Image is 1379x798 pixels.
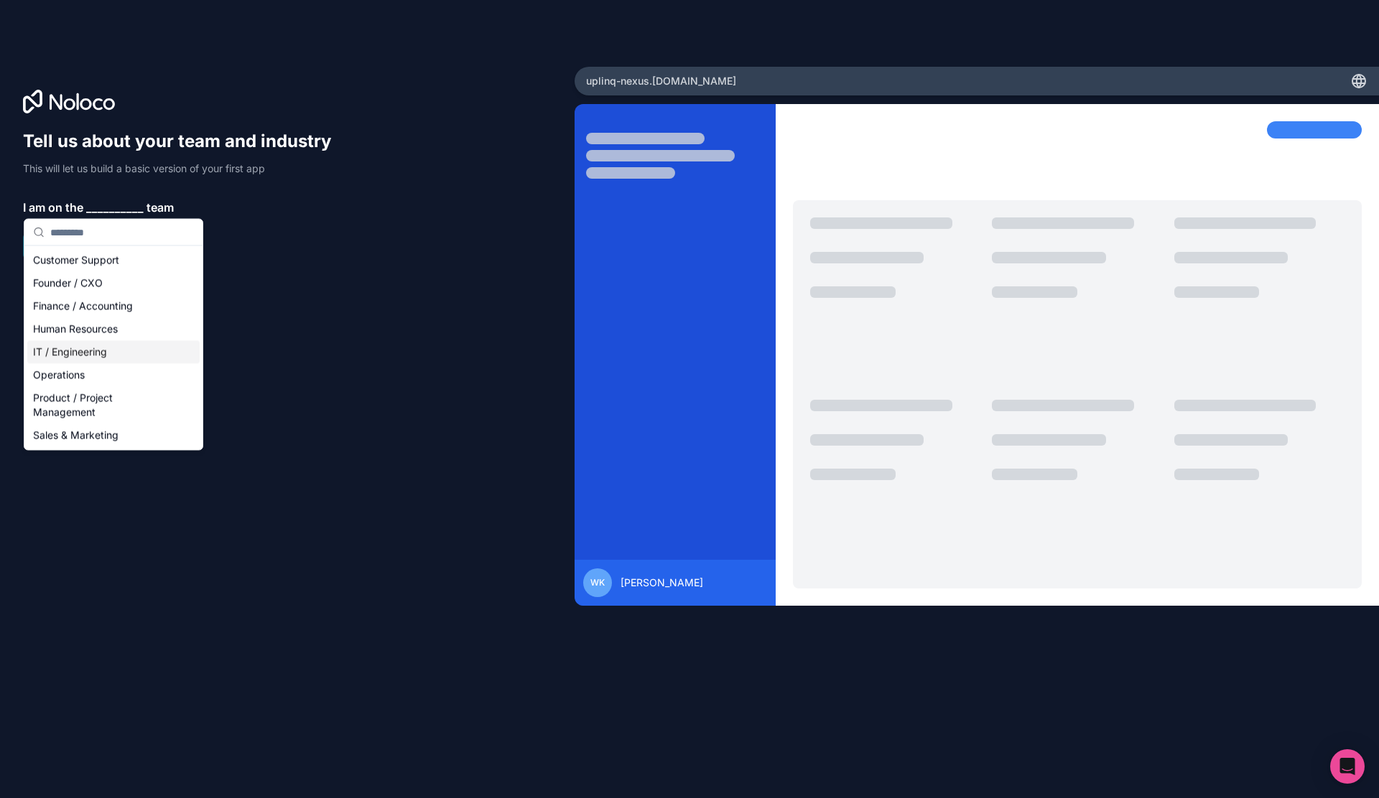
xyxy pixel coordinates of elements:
[24,246,203,450] div: Suggestions
[27,272,200,295] div: Founder / CXO
[86,199,144,216] span: __________
[27,318,200,341] div: Human Resources
[23,199,83,216] span: I am on the
[27,249,200,272] div: Customer Support
[586,74,736,88] span: uplinq-nexus .[DOMAIN_NAME]
[27,424,200,447] div: Sales & Marketing
[27,295,200,318] div: Finance / Accounting
[27,387,200,424] div: Product / Project Management
[27,341,200,364] div: IT / Engineering
[147,199,174,216] span: team
[1330,749,1365,784] div: Open Intercom Messenger
[621,576,703,590] span: [PERSON_NAME]
[23,161,345,176] p: This will let us build a basic version of your first app
[27,364,200,387] div: Operations
[590,577,605,588] span: WK
[23,130,345,153] h1: Tell us about your team and industry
